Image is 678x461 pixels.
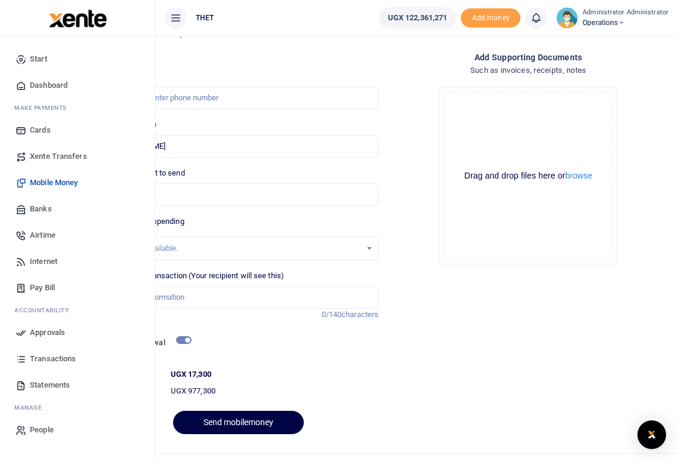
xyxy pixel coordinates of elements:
a: Start [10,46,145,72]
span: Add money [461,8,520,28]
img: profile-user [556,7,578,29]
span: countability [23,307,69,314]
input: MTN & Airtel numbers are validated [98,135,378,158]
li: M [10,99,145,117]
a: logo-small logo-large logo-large [48,13,107,22]
span: Pay Bill [30,282,55,294]
span: Airtime [30,229,56,241]
h6: UGX 977,300 [171,386,378,396]
a: Add money [461,13,520,21]
a: Pay Bill [10,275,145,301]
span: People [30,424,54,436]
span: Banks [30,203,52,215]
li: Wallet ballance [374,7,461,29]
h4: Such as invoices, receipts, notes [388,64,668,77]
input: Enter phone number [98,87,378,109]
span: anage [20,404,42,411]
span: Operations [583,17,668,28]
span: Start [30,53,47,65]
div: Open Intercom Messenger [637,420,666,449]
a: UGX 122,361,271 [379,7,457,29]
button: browse [565,171,592,180]
span: 0/140 [322,310,342,319]
a: Cards [10,117,145,143]
span: ake Payments [20,105,67,111]
span: THET [191,13,218,23]
h4: Add supporting Documents [388,51,668,64]
a: Dashboard [10,72,145,99]
a: Statements [10,372,145,398]
li: Ac [10,301,145,319]
a: Internet [10,248,145,275]
a: Banks [10,196,145,222]
a: Xente Transfers [10,143,145,170]
span: Xente Transfers [30,150,87,162]
span: Internet [30,256,57,268]
label: Memo for this transaction (Your recipient will see this) [98,270,284,282]
small: Administrator Administrator [583,8,668,18]
a: profile-user Administrator Administrator Operations [556,7,668,29]
div: File Uploader [439,87,618,266]
a: Transactions [10,346,145,372]
div: Drag and drop files here or [444,170,612,182]
span: Mobile Money [30,177,78,189]
a: Airtime [10,222,145,248]
div: No options available. [107,242,361,254]
img: logo-large [49,10,107,27]
span: Transactions [30,353,76,365]
input: UGX [98,183,378,206]
a: Mobile Money [10,170,145,196]
span: UGX 122,361,271 [388,12,448,24]
li: M [10,398,145,417]
button: Close [426,448,439,460]
span: characters [341,310,378,319]
span: Cards [30,124,51,136]
a: People [10,417,145,443]
li: Toup your wallet [461,8,520,28]
span: Approvals [30,327,65,339]
button: Send mobilemoney [173,411,304,434]
input: Enter extra information [98,286,378,309]
span: Statements [30,379,70,391]
label: UGX 17,300 [171,368,211,380]
span: Dashboard [30,79,67,91]
a: Approvals [10,319,145,346]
